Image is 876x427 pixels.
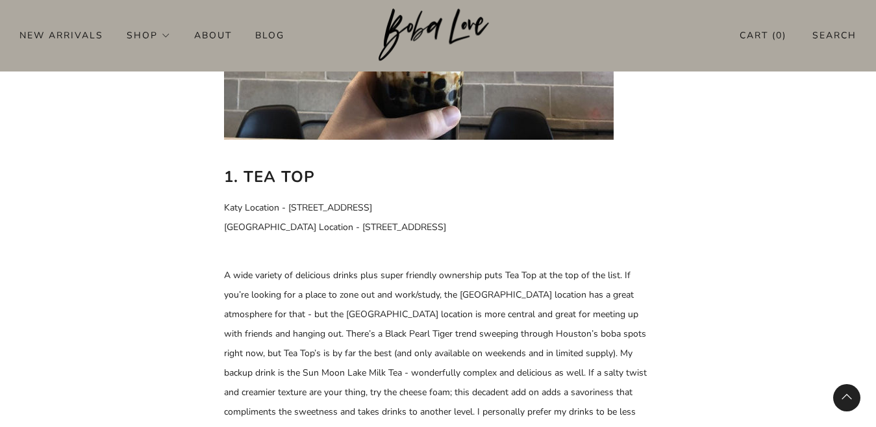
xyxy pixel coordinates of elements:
[379,8,497,62] img: Boba Love
[224,198,653,257] p: Katy Location - [STREET_ADDRESS] [GEOGRAPHIC_DATA] Location - [STREET_ADDRESS]
[776,29,782,42] items-count: 0
[812,25,857,46] a: Search
[194,25,232,45] a: About
[19,25,103,45] a: New Arrivals
[740,25,786,46] a: Cart
[833,384,860,411] back-to-top-button: Back to top
[224,166,315,187] b: 1. Tea Top
[255,25,284,45] a: Blog
[127,25,171,45] a: Shop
